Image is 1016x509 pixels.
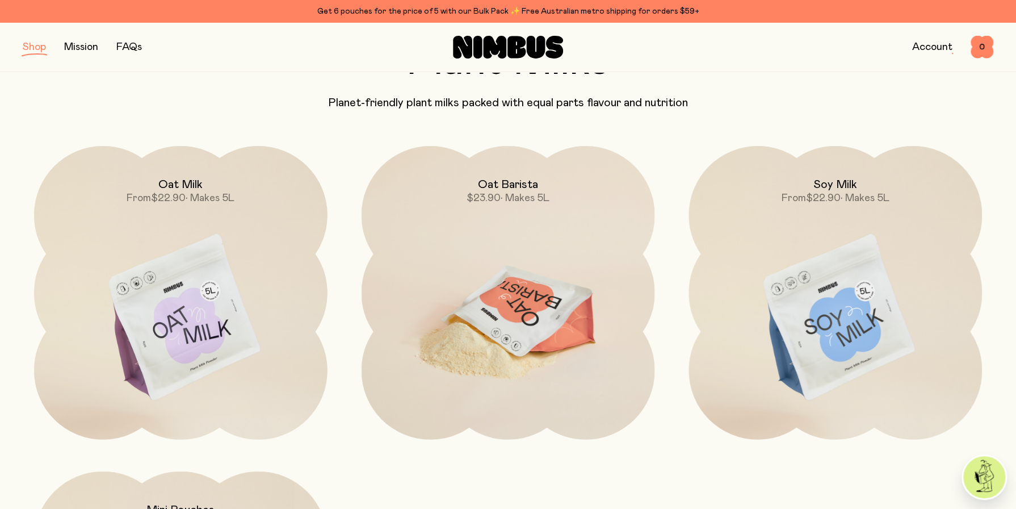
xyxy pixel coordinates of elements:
span: $23.90 [467,193,501,203]
a: Mission [64,42,98,52]
span: $22.90 [151,193,186,203]
a: Account [912,42,952,52]
h2: Soy Milk [813,178,857,191]
h2: Oat Barista [478,178,538,191]
button: 0 [971,36,993,59]
h2: Oat Milk [158,178,203,191]
a: Soy MilkFrom$22.90• Makes 5L [688,146,982,440]
a: Oat MilkFrom$22.90• Makes 5L [34,146,328,440]
span: From [127,193,151,203]
span: • Makes 5L [186,193,234,203]
img: agent [963,456,1005,498]
span: • Makes 5L [841,193,889,203]
span: $22.90 [806,193,841,203]
span: • Makes 5L [501,193,549,203]
a: Oat Barista$23.90• Makes 5L [362,146,655,440]
a: FAQs [116,42,142,52]
p: Planet-friendly plant milks packed with equal parts flavour and nutrition [23,96,993,110]
span: From [782,193,806,203]
div: Get 6 pouches for the price of 5 with our Bulk Pack ✨ Free Australian metro shipping for orders $59+ [23,5,993,18]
